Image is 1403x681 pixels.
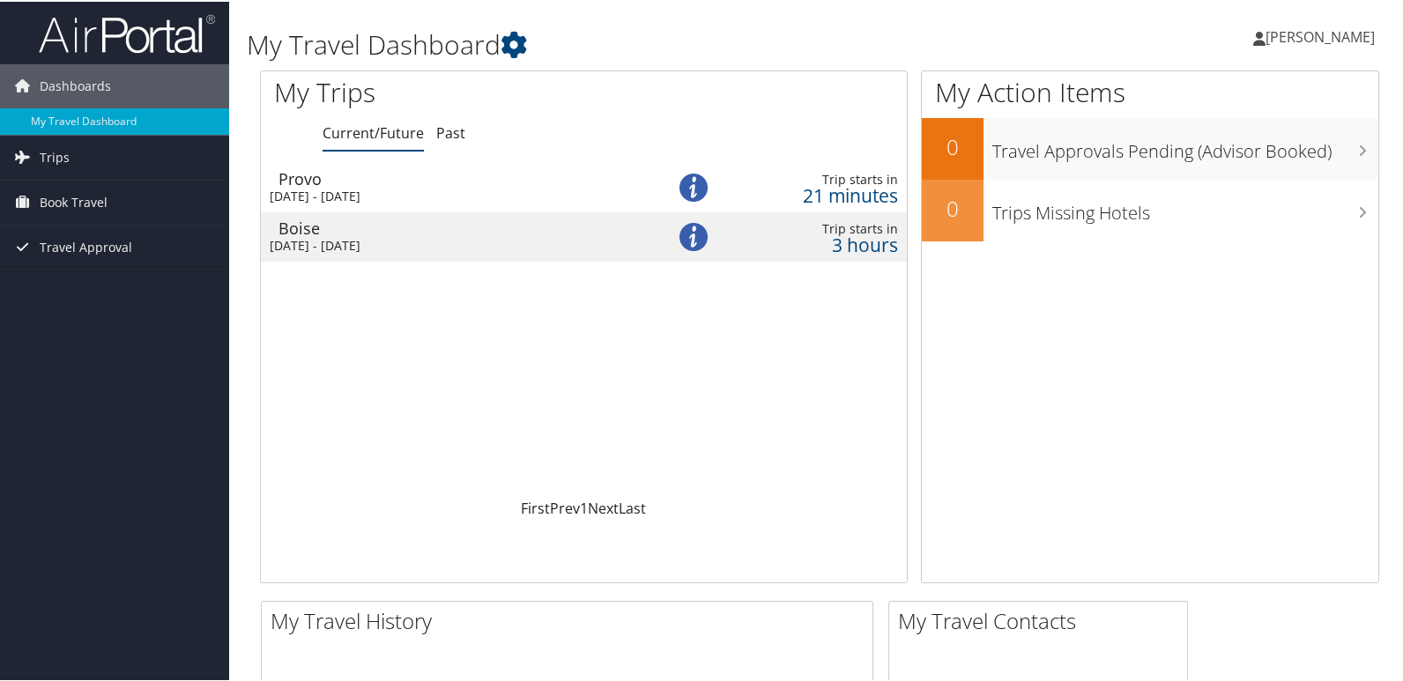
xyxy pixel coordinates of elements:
[588,497,619,516] a: Next
[550,497,580,516] a: Prev
[40,179,108,223] span: Book Travel
[40,224,132,268] span: Travel Approval
[679,172,708,200] img: alert-flat-solid-info.png
[270,236,639,252] div: [DATE] - [DATE]
[922,130,984,160] h2: 0
[39,11,215,53] img: airportal-logo.png
[247,25,1011,62] h1: My Travel Dashboard
[992,129,1378,162] h3: Travel Approvals Pending (Advisor Booked)
[40,134,70,178] span: Trips
[274,72,624,109] h1: My Trips
[922,116,1378,178] a: 0Travel Approvals Pending (Advisor Booked)
[278,169,648,185] div: Provo
[992,190,1378,224] h3: Trips Missing Hotels
[619,497,646,516] a: Last
[922,192,984,222] h2: 0
[898,604,1187,634] h2: My Travel Contacts
[731,170,898,186] div: Trip starts in
[580,497,588,516] a: 1
[731,219,898,235] div: Trip starts in
[270,187,639,203] div: [DATE] - [DATE]
[1266,26,1375,45] span: [PERSON_NAME]
[922,72,1378,109] h1: My Action Items
[731,186,898,202] div: 21 minutes
[731,235,898,251] div: 3 hours
[323,122,424,141] a: Current/Future
[278,218,648,234] div: Boise
[40,63,111,107] span: Dashboards
[1253,9,1392,62] a: [PERSON_NAME]
[521,497,550,516] a: First
[679,221,708,249] img: alert-flat-solid-info.png
[922,178,1378,240] a: 0Trips Missing Hotels
[271,604,872,634] h2: My Travel History
[436,122,465,141] a: Past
